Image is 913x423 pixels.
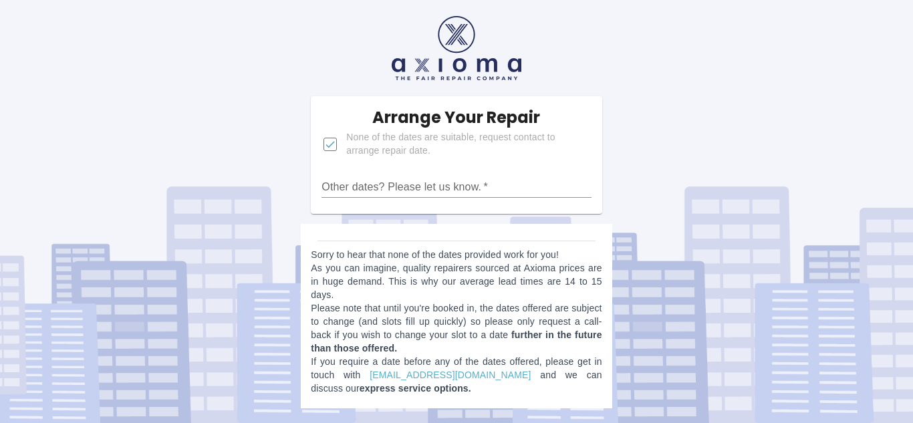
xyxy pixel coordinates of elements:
[311,248,602,395] p: Sorry to hear that none of the dates provided work for you! As you can imagine, quality repairers...
[346,131,580,158] span: None of the dates are suitable, request contact to arrange repair date.
[311,329,602,354] b: further in the future than those offered.
[372,107,540,128] h5: Arrange Your Repair
[370,370,531,380] a: [EMAIL_ADDRESS][DOMAIN_NAME]
[392,16,521,80] img: axioma
[360,383,471,394] b: express service options.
